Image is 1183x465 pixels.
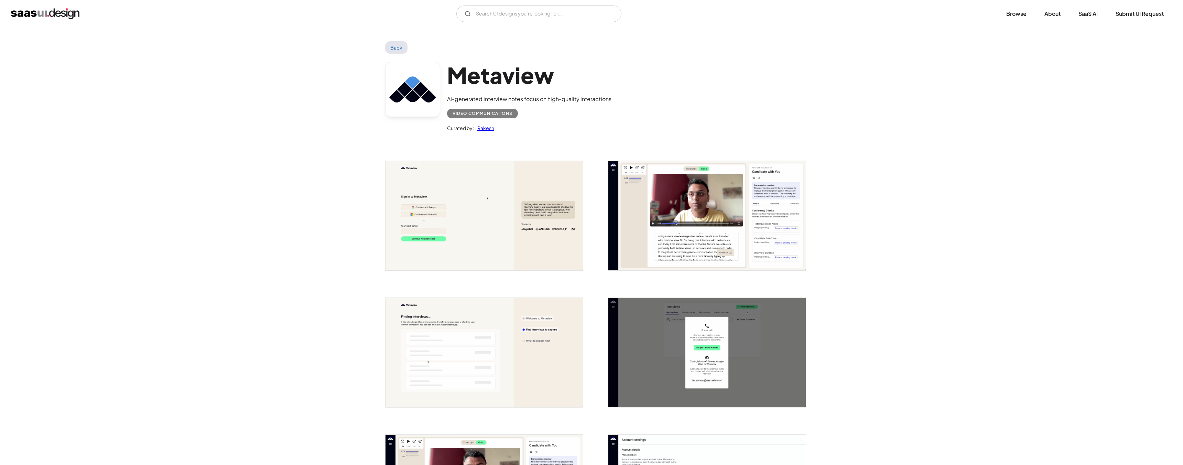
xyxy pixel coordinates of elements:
[447,95,611,103] div: AI-generated interview notes focus on high-quality interactions
[447,62,611,88] h1: Metaview
[474,124,494,132] a: Rakesh
[1107,6,1172,21] a: Submit UI Request
[386,161,583,270] img: 641ea575e5406cfae1a4e25e_metaview%20-%20Sign%20In.png
[453,109,512,118] div: Video Communications
[385,41,408,54] a: Back
[456,6,621,22] input: Search UI designs you're looking for...
[456,6,621,22] form: Email Form
[11,8,79,19] a: home
[386,161,583,270] a: open lightbox
[447,124,474,132] div: Curated by:
[386,298,583,407] img: 641ea575e5406c0b8fa4e25f_metaview%20-%20Finding%20Interview.png
[608,298,806,407] a: open lightbox
[998,6,1035,21] a: Browse
[608,161,806,270] a: open lightbox
[608,161,806,270] img: 641ea575a274e5ba0e2e8a79_metaview%20-%20Main%20Inteview%20Screen.png
[608,298,806,407] img: 641ea5746bd09b31f1511204_metaview%20-%20Add%20Phone%20Number.png
[386,298,583,407] a: open lightbox
[1070,6,1106,21] a: SaaS Ai
[1036,6,1069,21] a: About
